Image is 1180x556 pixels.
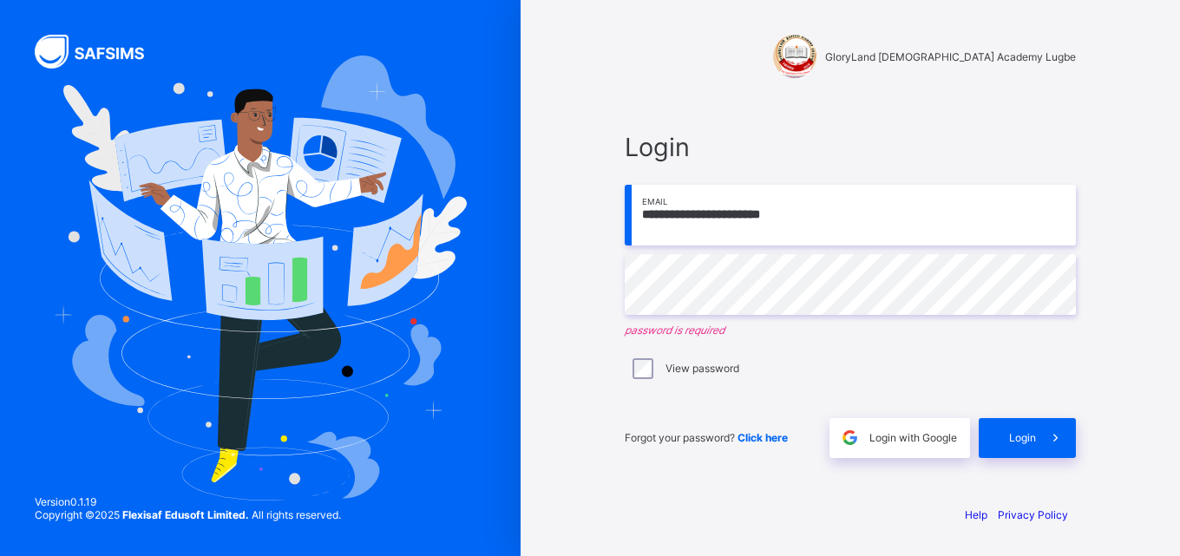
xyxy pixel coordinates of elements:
span: Copyright © 2025 All rights reserved. [35,508,341,521]
span: Forgot your password? [625,431,788,444]
span: Login with Google [869,431,957,444]
img: SAFSIMS Logo [35,35,165,69]
img: Hero Image [54,56,467,500]
img: google.396cfc9801f0270233282035f929180a.svg [840,428,860,448]
span: Login [625,132,1076,162]
strong: Flexisaf Edusoft Limited. [122,508,249,521]
span: Login [1009,431,1036,444]
a: Help [965,508,987,521]
span: Version 0.1.19 [35,495,341,508]
a: Click here [737,431,788,444]
label: View password [665,362,739,375]
a: Privacy Policy [998,508,1068,521]
em: password is required [625,324,1076,337]
span: GloryLand [DEMOGRAPHIC_DATA] Academy Lugbe [825,50,1076,63]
